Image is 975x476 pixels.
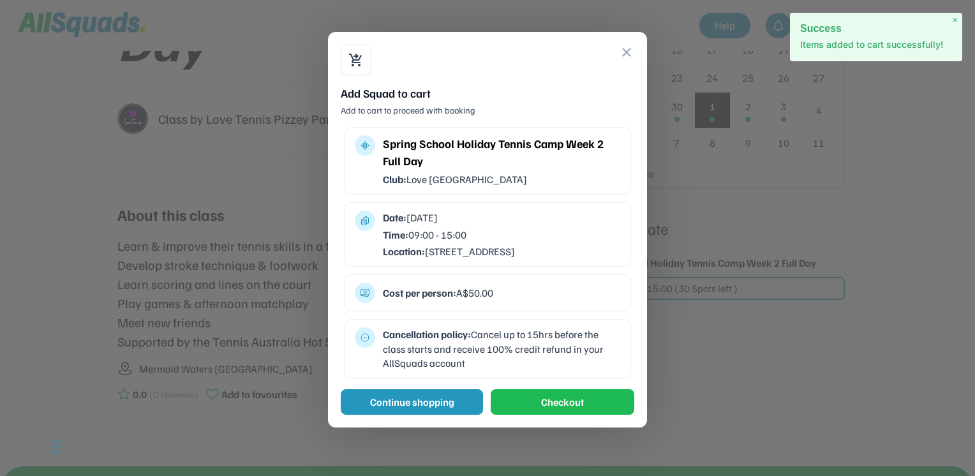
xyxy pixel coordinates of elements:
div: [STREET_ADDRESS] [383,244,620,258]
div: Love [GEOGRAPHIC_DATA] [383,172,620,186]
div: Add Squad to cart [341,86,634,101]
div: [DATE] [383,211,620,225]
h2: Success [800,23,952,34]
strong: Cost per person: [383,286,456,299]
div: 09:00 - 15:00 [383,228,620,242]
div: Add to cart to proceed with booking [341,104,634,117]
button: Checkout [491,389,634,415]
strong: Date: [383,211,406,224]
div: Cancel up to 15hrs before the class starts and receive 100% credit refund in your AllSquads account [383,327,620,370]
button: close [619,45,634,60]
strong: Time: [383,228,408,241]
div: Spring School Holiday Tennis Camp Week 2 Full Day [383,135,620,170]
button: multitrack_audio [360,140,370,151]
p: Items added to cart successfully! [800,38,952,51]
div: A$50.00 [383,286,620,300]
strong: Cancellation policy: [383,328,471,341]
strong: Location: [383,245,425,258]
button: shopping_cart_checkout [348,52,364,68]
span: × [953,15,958,26]
strong: Club: [383,173,406,186]
button: Continue shopping [341,389,483,415]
